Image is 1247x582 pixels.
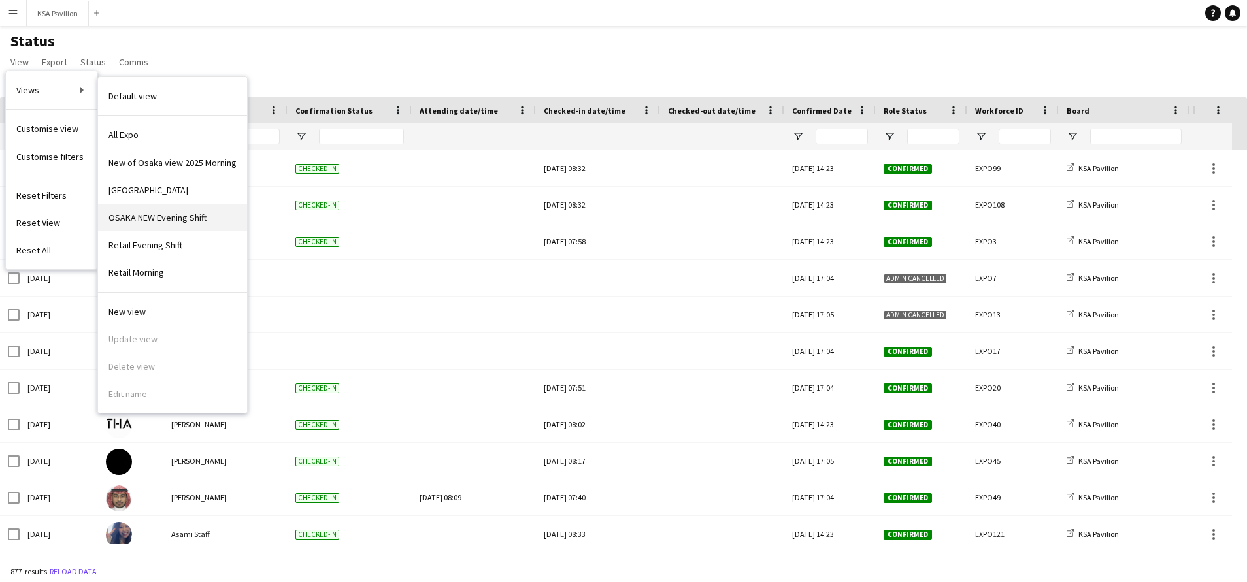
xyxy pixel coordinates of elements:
span: Admin cancelled [884,274,947,283]
div: [DATE] 08:32 [544,187,652,223]
div: [DATE] 17:04 [784,333,876,369]
span: Checked-in [295,420,339,430]
div: EXPO121 [967,516,1059,552]
div: [DATE] 08:17 [544,443,652,479]
span: Confirmation Status [295,106,373,116]
div: EXPO49 [967,479,1059,515]
div: [DATE] [20,406,98,442]
a: undefined [98,259,247,286]
span: Workforce ID [975,106,1023,116]
span: Confirmed [884,530,932,540]
a: KSA Pavilion [1067,236,1119,246]
div: [DATE] [20,370,98,406]
span: Retail Morning [108,267,164,278]
span: Customise view [16,123,78,135]
a: undefined [98,82,247,110]
span: Reset Filters [16,189,67,201]
span: Checked-in [295,237,339,247]
span: Confirmed [884,420,932,430]
span: KSA Pavilion [1078,456,1119,466]
div: EXPO13 [967,297,1059,332]
div: [DATE] [20,333,98,369]
span: Reset View [16,217,60,229]
div: [DATE] 17:04 [784,370,876,406]
span: Admin cancelled [884,310,947,320]
span: Asami Staff [171,529,210,539]
span: Checked-out date/time [668,106,756,116]
div: EXPO7 [967,260,1059,296]
a: undefined [98,176,247,204]
span: Checked-in [295,493,339,503]
button: Open Filter Menu [295,131,307,142]
a: KSA Pavilion [1067,200,1119,210]
span: [PERSON_NAME] [171,419,227,429]
span: KSA Pavilion [1078,383,1119,393]
button: Open Filter Menu [884,131,895,142]
a: undefined [98,231,247,259]
span: Checked-in [295,457,339,466]
div: [DATE] 17:05 [784,297,876,332]
a: Status [75,54,111,71]
a: Reset Filters [6,182,97,209]
button: Open Filter Menu [975,131,987,142]
div: [DATE] 07:40 [544,479,652,515]
div: [DATE] 17:04 [784,260,876,296]
a: KSA Pavilion [1067,456,1119,466]
a: KSA Pavilion [1067,383,1119,393]
a: undefined [98,204,247,231]
div: EXPO99 [967,150,1059,186]
div: EXPO20 [967,370,1059,406]
span: OSAKA NEW Evening Shift [108,212,207,223]
span: Confirmed Date [792,106,852,116]
span: Default view [108,90,157,102]
div: [DATE] [20,443,98,479]
span: New of Osaka view 2025 Morning [108,157,237,169]
span: New view [108,306,146,317]
a: View [5,54,34,71]
img: Asami Staff [106,522,132,548]
span: Confirmed [884,493,932,503]
div: [DATE] 17:05 [784,443,876,479]
span: KSA Pavilion [1078,236,1119,246]
input: Workforce ID Filter Input [999,129,1051,144]
div: [DATE] 14:23 [784,187,876,223]
a: Comms [114,54,154,71]
span: Confirmed [884,457,932,466]
a: Customise view [6,115,97,142]
a: Reset All [6,236,97,264]
div: EXPO40 [967,406,1059,442]
div: [DATE] 08:32 [544,150,652,186]
span: Confirmed [884,383,932,393]
span: Customise filters [16,151,84,163]
span: View [10,56,29,68]
div: [DATE] 17:04 [784,479,876,515]
span: KSA Pavilion [1078,200,1119,210]
span: [PERSON_NAME] [171,493,227,502]
div: [DATE] [20,260,98,296]
div: EXPO17 [967,333,1059,369]
div: [DATE] 14:23 [784,150,876,186]
input: Role Status Filter Input [907,129,959,144]
a: KSA Pavilion [1067,346,1119,356]
button: Reload data [47,564,99,579]
span: KSA Pavilion [1078,273,1119,283]
span: Export [42,56,67,68]
div: [DATE] [20,479,98,515]
a: KSA Pavilion [1067,273,1119,283]
div: [DATE] 08:02 [544,406,652,442]
span: Confirmed [884,201,932,210]
span: Comms [119,56,148,68]
span: Checked-in [295,201,339,210]
span: Confirmed [884,237,932,247]
div: EXPO108 [967,187,1059,223]
span: All Expo [108,129,139,140]
div: [DATE] 14:23 [784,223,876,259]
div: [DATE] 08:09 [420,479,528,515]
a: undefined [98,298,247,325]
span: Status [80,56,106,68]
span: Board [1067,106,1089,116]
span: Confirmed [884,347,932,357]
span: KSA Pavilion [1078,493,1119,502]
span: Confirmed [884,164,932,174]
button: Open Filter Menu [1067,131,1078,142]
